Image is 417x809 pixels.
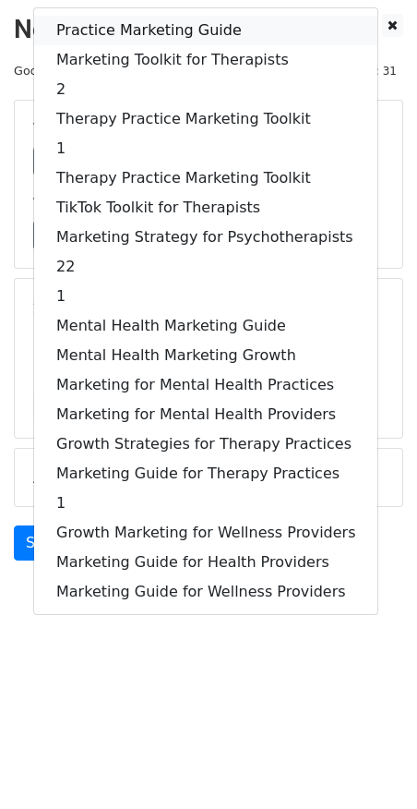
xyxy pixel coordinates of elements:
[34,489,377,518] a: 1
[34,223,377,252] a: Marketing Strategy for Psychotherapists
[325,720,417,809] iframe: Chat Widget
[14,14,403,45] h2: New Campaign
[34,134,377,163] a: 1
[34,400,377,429] a: Marketing for Mental Health Providers
[34,459,377,489] a: Marketing Guide for Therapy Practices
[34,518,377,548] a: Growth Marketing for Wellness Providers
[34,75,377,104] a: 2
[34,429,377,459] a: Growth Strategies for Therapy Practices
[34,45,377,75] a: Marketing Toolkit for Therapists
[34,311,377,341] a: Mental Health Marketing Guide
[14,64,258,78] small: Google Sheet:
[34,163,377,193] a: Therapy Practice Marketing Toolkit
[34,16,377,45] a: Practice Marketing Guide
[34,370,377,400] a: Marketing for Mental Health Practices
[34,252,377,282] a: 22
[34,193,377,223] a: TikTok Toolkit for Therapists
[34,104,377,134] a: Therapy Practice Marketing Toolkit
[34,341,377,370] a: Mental Health Marketing Growth
[34,548,377,577] a: Marketing Guide for Health Providers
[34,577,377,607] a: Marketing Guide for Wellness Providers
[34,282,377,311] a: 1
[14,525,75,561] a: Send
